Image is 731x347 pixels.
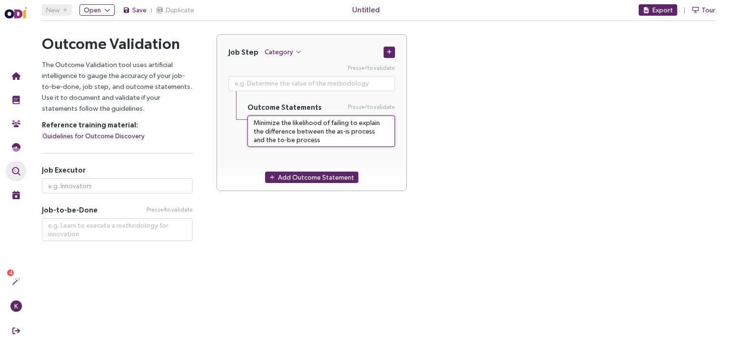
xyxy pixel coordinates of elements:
span: 4 [9,270,12,276]
button: Open [79,4,115,16]
button: Live Events [6,184,26,205]
span: Press to validate [147,205,193,214]
span: Save [132,5,147,15]
h5: Job Executor [42,165,193,174]
span: Add Outcome Statement [278,172,354,183]
button: Training [6,89,26,110]
img: Community [12,119,20,128]
button: Duplicate [156,4,195,16]
input: e.g. Innovators [42,178,193,193]
span: Job-to-be-Done [42,205,98,214]
textarea: Press Enter to validate [247,116,395,147]
span: Tour [701,5,715,15]
span: Category [265,47,293,57]
img: Live Events [12,191,20,199]
h5: Outcome Statements [247,103,322,112]
button: Export [639,4,677,16]
h2: Outcome Validation [42,34,193,53]
img: Outcome Validation [12,167,20,175]
button: Community [6,113,26,134]
span: Press to validate [348,103,395,112]
textarea: Press Enter to validate [42,218,193,241]
sup: 4 [7,270,14,276]
button: Needs Framework [6,137,26,158]
button: Add Outcome Statement [265,172,358,183]
span: Guidelines for Outcome Discovery [42,131,145,141]
p: The Outcome Validation tool uses artificial intelligence to gauge the accuracy of your job-to-be-... [42,59,193,114]
span: Export [652,5,673,15]
button: Actions [6,271,26,292]
img: JTBD Needs Framework [12,143,20,152]
span: Open [84,5,101,15]
span: K [14,300,18,312]
button: Save [122,4,147,16]
span: Untitled [352,4,380,16]
img: Actions [12,277,20,286]
textarea: Press Enter to validate [228,76,395,91]
img: Training [12,96,20,104]
button: Guidelines for Outcome Discovery [42,130,145,142]
button: Outcome Validation [6,161,26,182]
button: K [6,296,26,317]
h4: Job Step [228,48,258,57]
strong: Reference training material: [42,121,138,129]
button: Tour [691,4,716,16]
button: Sign Out [6,320,26,341]
button: Home [6,66,26,87]
button: Category [264,46,302,58]
button: New [42,4,72,16]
